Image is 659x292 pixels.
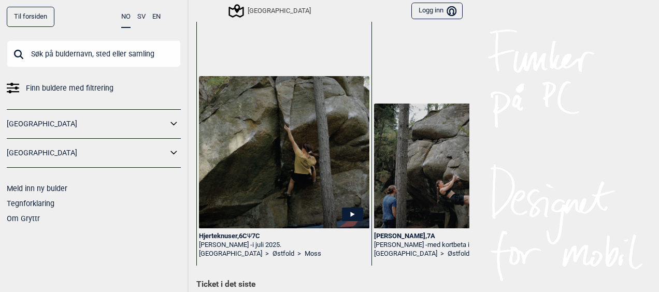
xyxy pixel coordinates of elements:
span: i juli 2025. [252,241,281,249]
a: Tegnforklaring [7,199,54,208]
div: Hjerteknuser , 6C 7C [199,232,369,241]
a: Til forsiden [7,7,54,27]
a: [GEOGRAPHIC_DATA] [7,116,167,132]
button: Logg inn [411,3,463,20]
button: SV [137,7,146,27]
span: Ψ [247,232,252,240]
span: > [265,250,269,258]
button: NO [121,7,131,28]
span: > [297,250,301,258]
div: [PERSON_NAME] - [374,241,545,250]
a: [GEOGRAPHIC_DATA] [374,250,437,258]
a: Østfold [448,250,469,258]
img: Selma pa Hjerteknuser [199,76,369,229]
button: EN [152,7,161,27]
a: Finn buldere med filtrering [7,81,181,96]
div: [PERSON_NAME] , 7A [374,232,545,241]
a: [GEOGRAPHIC_DATA] [7,145,167,160]
div: [PERSON_NAME] - [199,241,369,250]
h1: Ticket i det siste [196,279,463,290]
input: Søk på buldernavn, sted eller samling [7,40,181,67]
a: [GEOGRAPHIC_DATA] [199,250,262,258]
a: Moss [305,250,321,258]
span: > [440,250,444,258]
span: med kortbeta i [DATE]. [427,241,492,249]
div: [GEOGRAPHIC_DATA] [230,5,311,17]
a: Om Gryttr [7,214,40,223]
a: Østfold [273,250,294,258]
img: Selma pa Nore Jones [374,104,545,228]
a: Meld inn ny bulder [7,184,67,193]
span: Finn buldere med filtrering [26,81,113,96]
